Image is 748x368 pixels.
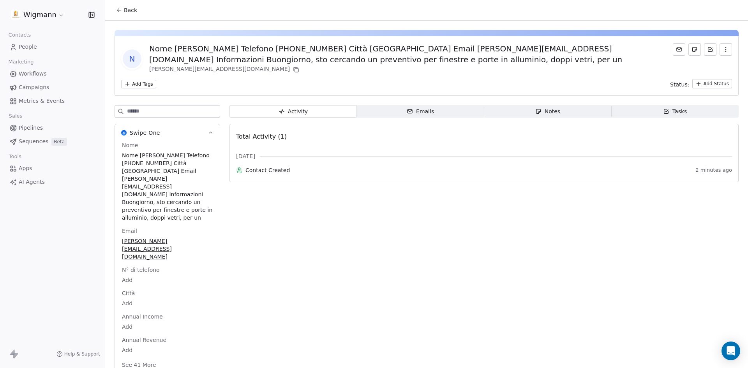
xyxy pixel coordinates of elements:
[19,43,37,51] span: People
[115,124,220,141] button: Swipe OneSwipe One
[19,124,43,132] span: Pipelines
[9,8,66,21] button: Wigmann
[6,40,99,53] a: People
[120,141,139,149] span: Nome
[149,43,673,65] div: Nome [PERSON_NAME] Telefono [PHONE_NUMBER] Città [GEOGRAPHIC_DATA] Email [PERSON_NAME][EMAIL_ADDR...
[692,79,732,88] button: Add Status
[122,151,213,222] span: Nome [PERSON_NAME] Telefono [PHONE_NUMBER] Città [GEOGRAPHIC_DATA] Email [PERSON_NAME][EMAIL_ADDR...
[236,133,287,140] span: Total Activity (1)
[5,151,25,162] span: Tools
[6,81,99,94] a: Campaigns
[5,56,37,68] span: Marketing
[670,81,689,88] span: Status:
[121,80,156,88] button: Add Tags
[6,162,99,175] a: Apps
[122,237,213,261] span: [PERSON_NAME][EMAIL_ADDRESS][DOMAIN_NAME]
[6,121,99,134] a: Pipelines
[51,138,67,146] span: Beta
[19,97,65,105] span: Metrics & Events
[535,107,560,116] div: Notes
[245,166,692,174] span: Contact Created
[722,342,740,360] div: Open Intercom Messenger
[6,135,99,148] a: SequencesBeta
[120,266,161,274] span: N° di telefono
[64,351,100,357] span: Help & Support
[23,10,56,20] span: Wigmann
[122,276,213,284] span: Add
[6,67,99,80] a: Workflows
[695,167,732,173] span: 2 minutes ago
[19,70,47,78] span: Workflows
[130,129,160,137] span: Swipe One
[56,351,100,357] a: Help & Support
[124,6,137,14] span: Back
[122,299,213,307] span: Add
[5,110,26,122] span: Sales
[19,137,48,146] span: Sequences
[19,178,45,186] span: AI Agents
[6,176,99,188] a: AI Agents
[122,323,213,331] span: Add
[11,10,20,19] img: 1630668995401.jpeg
[123,49,141,68] span: N
[122,346,213,354] span: Add
[111,3,142,17] button: Back
[663,107,687,116] div: Tasks
[120,227,139,235] span: Email
[19,83,49,92] span: Campaigns
[120,313,164,320] span: Annual Income
[407,107,434,116] div: Emails
[120,336,168,344] span: Annual Revenue
[236,152,255,160] span: [DATE]
[120,289,136,297] span: Città
[6,95,99,107] a: Metrics & Events
[121,130,127,136] img: Swipe One
[19,164,32,173] span: Apps
[149,65,673,74] div: [PERSON_NAME][EMAIL_ADDRESS][DOMAIN_NAME]
[5,29,34,41] span: Contacts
